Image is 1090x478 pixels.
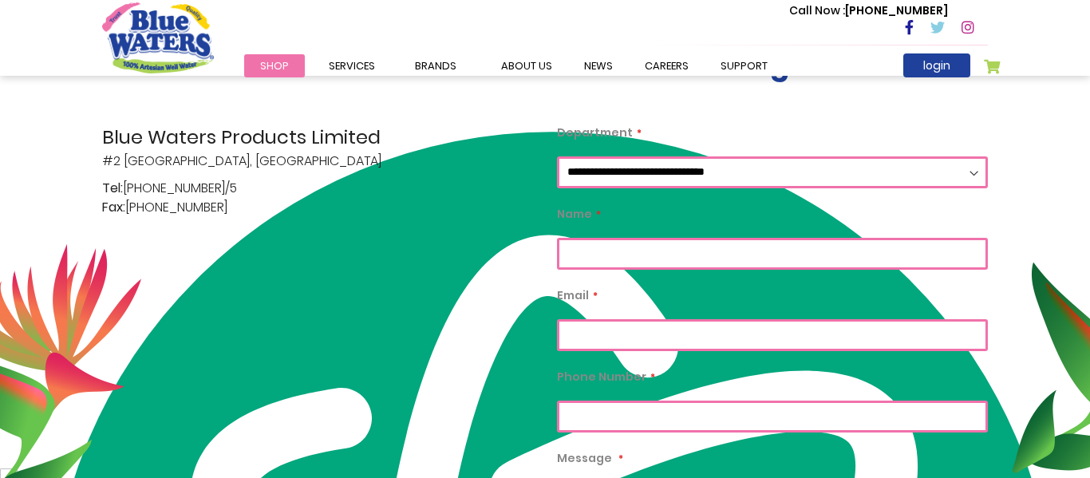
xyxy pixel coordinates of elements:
[102,198,125,217] span: Fax:
[557,450,612,466] span: Message
[705,54,784,77] a: support
[557,206,592,222] span: Name
[557,369,646,385] span: Phone Number
[102,123,533,152] span: Blue Waters Products Limited
[415,58,456,73] span: Brands
[789,2,845,18] span: Call Now :
[557,287,589,303] span: Email
[903,53,970,77] a: login
[102,179,533,217] p: [PHONE_NUMBER]/5 [PHONE_NUMBER]
[485,54,568,77] a: about us
[789,2,948,19] p: [PHONE_NUMBER]
[329,58,375,73] span: Services
[568,54,629,77] a: News
[557,124,633,140] span: Department
[102,123,533,171] p: #2 [GEOGRAPHIC_DATA], [GEOGRAPHIC_DATA]
[102,179,123,198] span: Tel:
[102,2,214,73] a: store logo
[557,48,988,82] h3: Leave a Message
[629,54,705,77] a: careers
[102,48,533,82] h3: Contact Us
[260,58,289,73] span: Shop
